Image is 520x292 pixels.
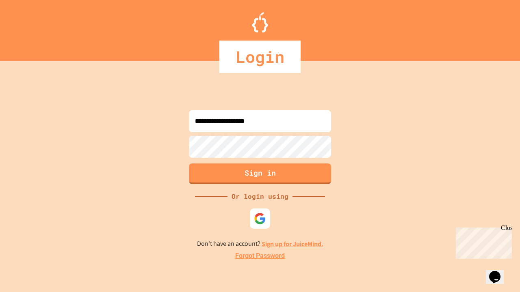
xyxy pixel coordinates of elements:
p: Don't have an account? [197,239,323,249]
button: Sign in [189,163,331,184]
iframe: chat widget [486,260,512,284]
iframe: chat widget [453,224,512,259]
div: Login [219,41,301,73]
img: google-icon.svg [254,213,266,225]
a: Forgot Password [235,251,285,261]
div: Chat with us now!Close [3,3,56,52]
img: Logo.svg [252,12,268,32]
a: Sign up for JuiceMind. [262,240,323,248]
div: Or login using [227,191,292,201]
